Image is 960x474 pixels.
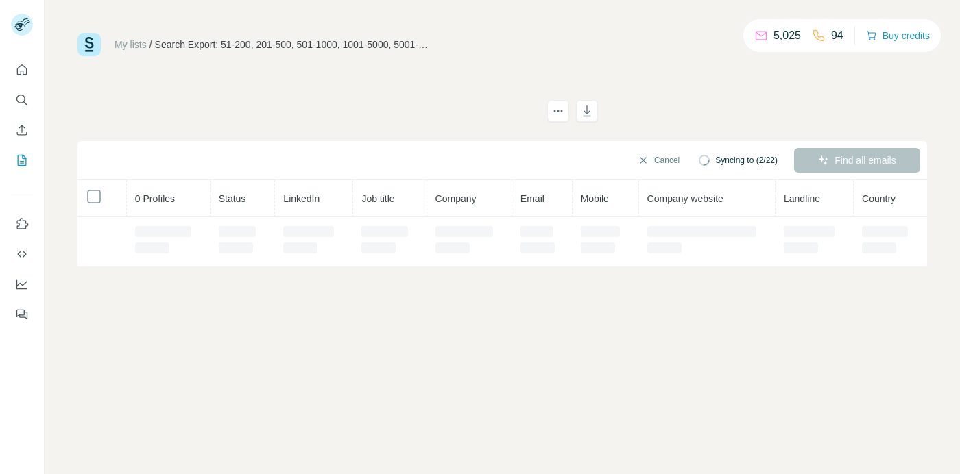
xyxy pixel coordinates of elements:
span: 0 Profiles [135,193,175,204]
p: 5,025 [773,27,801,44]
span: Email [520,193,544,204]
span: LinkedIn [283,193,320,204]
h1: Search Export: 51-200, 201-500, 501-1000, 1001-5000, 5001-10,000, 10,000+, Marketing, Purchasing,... [77,100,535,122]
button: Feedback [11,302,33,327]
button: Cancel [628,148,689,173]
li: / [149,38,152,51]
button: Dashboard [11,272,33,297]
button: My lists [11,148,33,173]
img: Surfe Logo [77,33,101,56]
button: Search [11,88,33,112]
span: Landline [784,193,820,204]
button: Quick start [11,58,33,82]
button: Buy credits [866,26,930,45]
span: Company website [647,193,723,204]
button: Enrich CSV [11,118,33,142]
a: My lists [115,39,147,50]
span: Mobile [581,193,609,204]
div: Search Export: 51-200, 201-500, 501-1000, 1001-5000, 5001-10,000, 10,000+, Marketing, Purchasing,... [155,38,429,51]
button: actions [547,100,569,122]
button: Use Surfe API [11,242,33,266]
button: Use Surfe on LinkedIn [11,212,33,236]
span: Status [219,193,246,204]
p: 94 [831,27,843,44]
span: Company [435,193,477,204]
span: Syncing to (2/22) [715,154,778,166]
span: Job title [361,193,394,204]
span: Country [862,193,896,204]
